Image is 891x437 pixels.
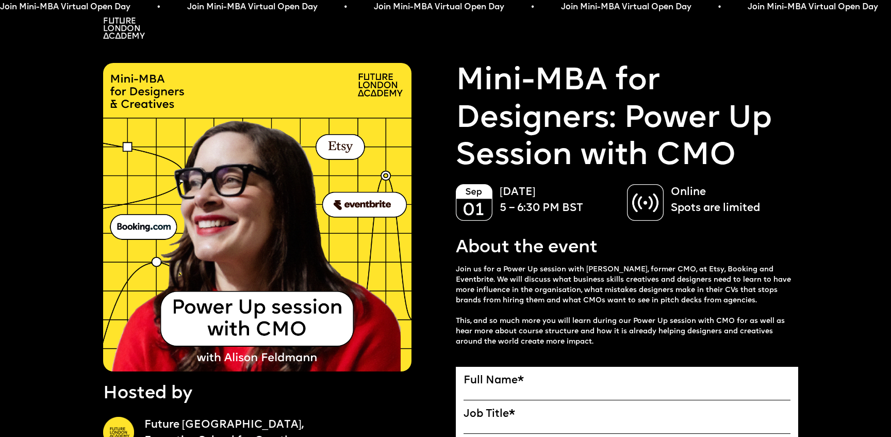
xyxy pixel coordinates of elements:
p: Hosted by [103,382,192,407]
span: • [530,2,533,12]
p: [DATE] 5 – 6:30 PM BST [500,184,617,216]
p: Online Spots are limited [671,184,788,216]
label: Job Title [464,408,790,421]
p: About the event [456,236,598,261]
p: Join us for a Power Up session with [PERSON_NAME], former CMO, at Etsy, Booking and Eventbrite. W... [456,265,798,347]
a: Mini-MBA for Designers: Power Up Session with CMO [456,63,798,175]
span: • [156,2,159,12]
span: • [343,2,346,12]
label: Full Name [464,375,790,387]
span: • [717,2,720,12]
img: A logo saying in 3 lines: Future London Academy [103,18,145,39]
